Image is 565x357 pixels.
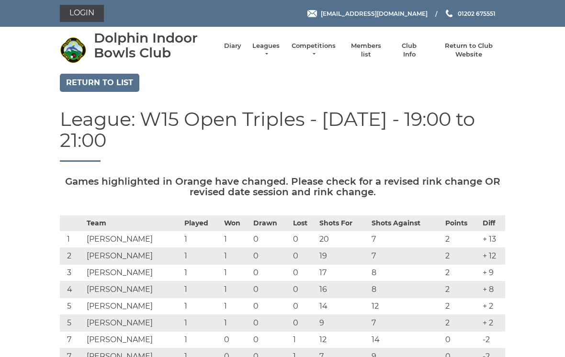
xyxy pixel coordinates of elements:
[307,9,428,18] a: Email [EMAIL_ADDRESS][DOMAIN_NAME]
[291,298,317,314] td: 0
[84,314,182,331] td: [PERSON_NAME]
[369,247,443,264] td: 7
[291,215,317,231] th: Lost
[222,215,251,231] th: Won
[251,331,291,348] td: 0
[291,42,337,59] a: Competitions
[291,264,317,281] td: 0
[317,247,369,264] td: 19
[480,281,506,298] td: + 8
[182,264,222,281] td: 1
[222,331,251,348] td: 0
[321,10,428,17] span: [EMAIL_ADDRESS][DOMAIN_NAME]
[443,264,480,281] td: 2
[317,215,369,231] th: Shots For
[60,176,505,197] h5: Games highlighted in Orange have changed. Please check for a revised rink change OR revised date ...
[480,231,506,247] td: + 13
[291,231,317,247] td: 0
[222,298,251,314] td: 1
[443,281,480,298] td: 2
[222,247,251,264] td: 1
[222,264,251,281] td: 1
[369,215,443,231] th: Shots Against
[443,331,480,348] td: 0
[60,5,104,22] a: Login
[251,281,291,298] td: 0
[222,231,251,247] td: 1
[433,42,505,59] a: Return to Club Website
[251,42,281,59] a: Leagues
[443,314,480,331] td: 2
[480,298,506,314] td: + 2
[446,10,452,17] img: Phone us
[480,314,506,331] td: + 2
[291,281,317,298] td: 0
[60,281,84,298] td: 4
[182,281,222,298] td: 1
[480,264,506,281] td: + 9
[317,264,369,281] td: 17
[222,281,251,298] td: 1
[369,231,443,247] td: 7
[60,314,84,331] td: 5
[182,314,222,331] td: 1
[291,331,317,348] td: 1
[84,231,182,247] td: [PERSON_NAME]
[182,247,222,264] td: 1
[84,215,182,231] th: Team
[291,314,317,331] td: 0
[317,331,369,348] td: 12
[182,231,222,247] td: 1
[317,231,369,247] td: 20
[60,247,84,264] td: 2
[84,247,182,264] td: [PERSON_NAME]
[182,331,222,348] td: 1
[94,31,215,60] div: Dolphin Indoor Bowls Club
[251,247,291,264] td: 0
[60,331,84,348] td: 7
[458,10,496,17] span: 01202 675551
[443,298,480,314] td: 2
[369,281,443,298] td: 8
[395,42,423,59] a: Club Info
[443,247,480,264] td: 2
[369,264,443,281] td: 8
[84,281,182,298] td: [PERSON_NAME]
[291,247,317,264] td: 0
[84,331,182,348] td: [PERSON_NAME]
[307,10,317,17] img: Email
[443,231,480,247] td: 2
[480,247,506,264] td: + 12
[60,298,84,314] td: 5
[480,331,506,348] td: -2
[224,42,241,50] a: Diary
[60,109,505,162] h1: League: W15 Open Triples - [DATE] - 19:00 to 21:00
[84,298,182,314] td: [PERSON_NAME]
[60,264,84,281] td: 3
[182,298,222,314] td: 1
[369,298,443,314] td: 12
[480,215,506,231] th: Diff
[60,37,86,63] img: Dolphin Indoor Bowls Club
[369,314,443,331] td: 7
[251,231,291,247] td: 0
[251,314,291,331] td: 0
[222,314,251,331] td: 1
[444,9,496,18] a: Phone us 01202 675551
[251,215,291,231] th: Drawn
[443,215,480,231] th: Points
[182,215,222,231] th: Played
[251,264,291,281] td: 0
[317,298,369,314] td: 14
[251,298,291,314] td: 0
[60,231,84,247] td: 1
[60,74,139,92] a: Return to list
[84,264,182,281] td: [PERSON_NAME]
[369,331,443,348] td: 14
[317,281,369,298] td: 16
[317,314,369,331] td: 9
[346,42,385,59] a: Members list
